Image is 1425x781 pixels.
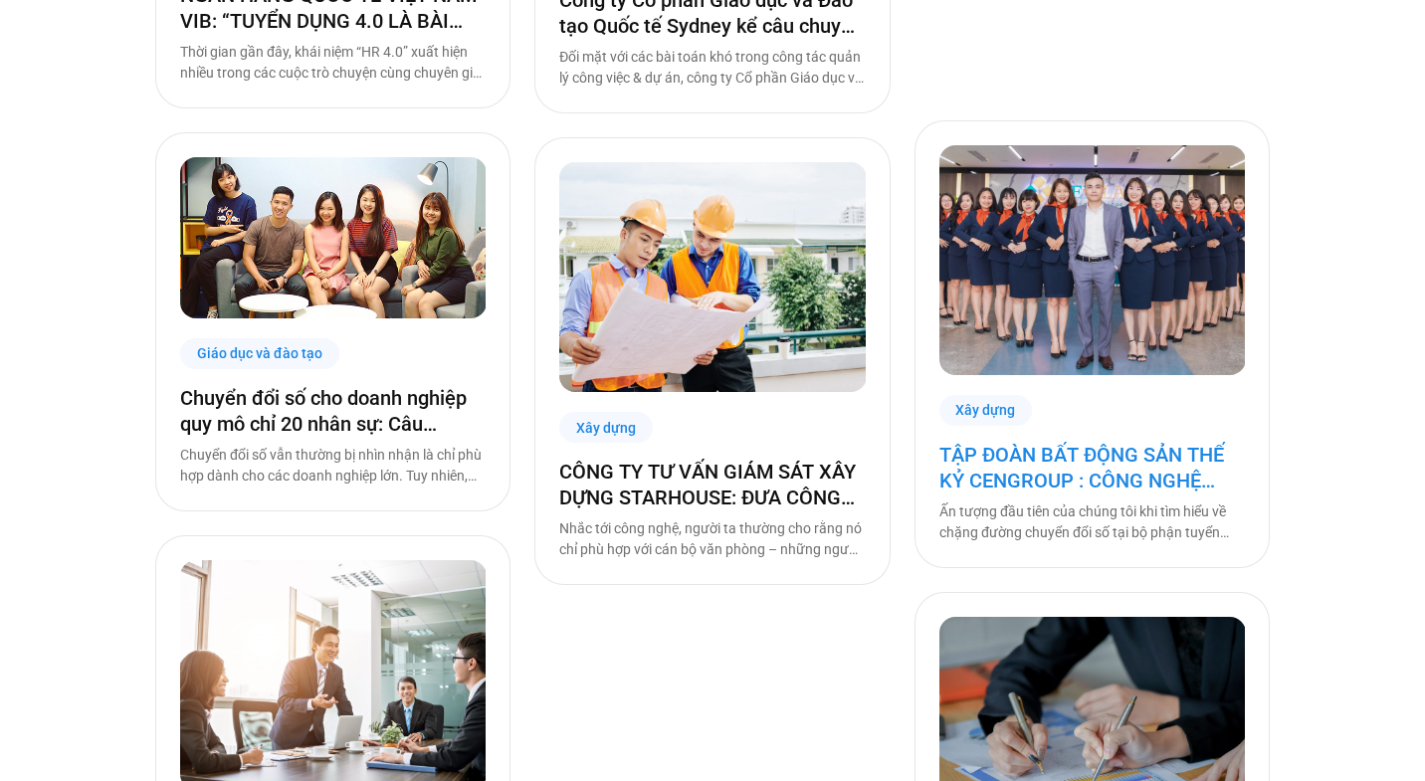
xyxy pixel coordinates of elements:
div: Xây dựng [559,412,653,443]
a: TẬP ĐOÀN BẤT ĐỘNG SẢN THẾ KỶ CENGROUP : CÔNG NGHỆ HÓA HOẠT ĐỘNG TUYỂN DỤNG CÙNG BASE E-HIRING [939,442,1245,493]
a: Chuyển đổi số cho doanh nghiệp quy mô chỉ 20 nhân sự: Câu chuyện thành công từ [DATE] Marketers [180,385,486,437]
div: Giáo dục và đào tạo [180,338,339,369]
a: CÔNG TY TƯ VẤN GIÁM SÁT XÂY DỰNG STARHOUSE: ĐƯA CÔNG NGHỆ ĐẾN VỚI NHÂN SỰ TẠI CÔNG TRƯỜNG [559,459,865,510]
p: Ấn tượng đầu tiên của chúng tôi khi tìm hiểu về chặng đường chuyển đổi số tại bộ phận tuyển dụng ... [939,501,1245,543]
div: Xây dựng [939,395,1033,426]
p: Chuyển đổi số vẫn thường bị nhìn nhận là chỉ phù hợp dành cho các doanh nghiệp lớn. Tuy nhiên, câ... [180,445,486,487]
p: Nhắc tới công nghệ, người ta thường cho rằng nó chỉ phù hợp với cán bộ văn phòng – những người th... [559,518,865,560]
p: Thời gian gần đây, khái niệm “HR 4.0” xuất hiện nhiều trong các cuộc trò chuyện cùng chuyên gia, ... [180,42,486,84]
p: Đối mặt với các bài toán khó trong công tác quản lý công việc & dự án, công ty Cổ phần Giáo dục v... [559,47,865,89]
